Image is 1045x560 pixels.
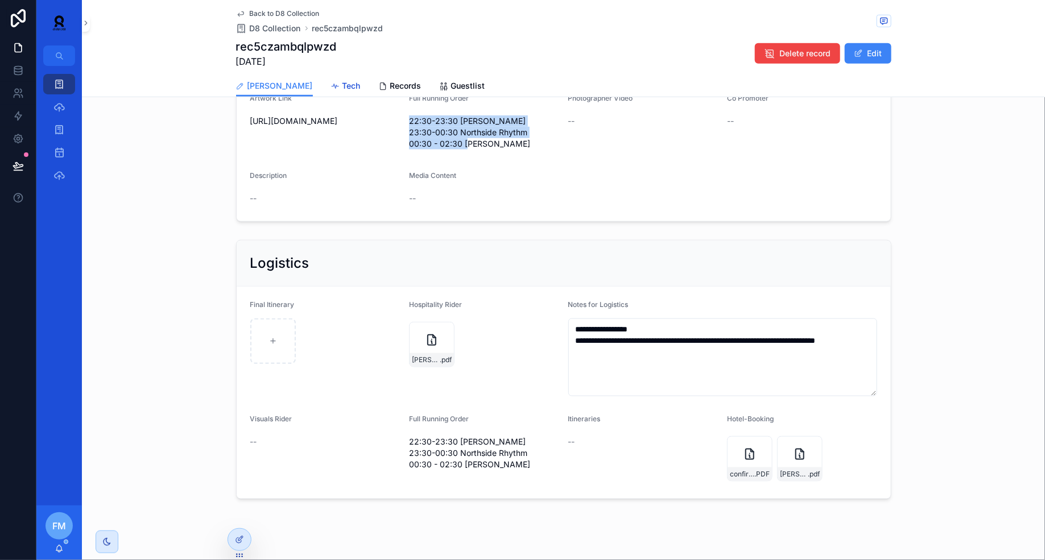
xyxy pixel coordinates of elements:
[440,76,485,98] a: Guestlist
[568,300,629,309] span: Notes for Logistics
[236,39,337,55] h1: rec5czambqlpwzd
[250,300,295,309] span: Final Itinerary
[236,76,313,97] a: [PERSON_NAME]
[568,436,575,447] span: --
[247,80,313,92] span: [PERSON_NAME]
[36,66,82,200] div: scrollable content
[808,470,820,479] span: .pdf
[755,43,840,64] button: Delete record
[52,519,66,533] span: FM
[312,23,383,34] a: rec5czambqlpwzd
[250,115,400,127] span: [URL][DOMAIN_NAME]
[727,414,774,423] span: Hotel-Booking
[331,76,361,98] a: Tech
[46,14,73,32] img: App logo
[250,193,257,204] span: --
[409,94,469,102] span: Full Running Order
[780,470,808,479] span: [PERSON_NAME]--Reservation-confirmation
[409,171,456,180] span: Media Content
[250,94,292,102] span: Artwork Link
[409,300,462,309] span: Hospitality Rider
[727,94,769,102] span: Co Promoter
[727,115,734,127] span: --
[440,355,452,364] span: .pdf
[568,94,633,102] span: Photographer Video
[409,436,559,470] span: 22:30-23:30 [PERSON_NAME] 23:30-00:30 Northside Rhythm 00:30 - 02:30 [PERSON_NAME]
[754,470,770,479] span: .PDF
[568,115,575,127] span: --
[409,414,469,423] span: Full Running Order
[236,23,301,34] a: D8 Collection
[236,55,337,68] span: [DATE]
[250,23,301,34] span: D8 Collection
[342,80,361,92] span: Tech
[379,76,422,98] a: Records
[780,48,831,59] span: Delete record
[236,9,320,18] a: Back to D8 Collection
[730,470,754,479] span: confirmation_dylan_new_9832660
[451,80,485,92] span: Guestlist
[250,9,320,18] span: Back to D8 Collection
[409,115,559,150] span: 22:30-23:30 [PERSON_NAME] 23:30-00:30 Northside Rhythm 00:30 - 02:30 [PERSON_NAME]
[409,193,416,204] span: --
[250,436,257,447] span: --
[845,43,891,64] button: Edit
[250,414,292,423] span: Visuals Rider
[250,254,309,272] h2: Logistics
[390,80,422,92] span: Records
[568,414,601,423] span: Itineraries
[412,355,440,364] span: [PERSON_NAME]-Iti-12-09-25-Index-[GEOGRAPHIC_DATA]docx-.docx
[250,171,287,180] span: Description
